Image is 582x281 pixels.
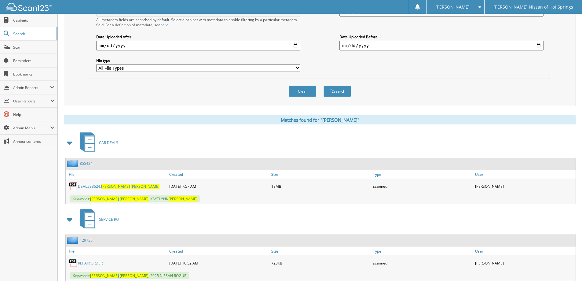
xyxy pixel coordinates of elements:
span: Keywords: , KAYTLYNN [70,195,200,202]
span: Keywords: , 2025 NISSAN ROGUE [70,272,189,279]
span: Cabinets [13,18,54,23]
span: Bookmarks [13,72,54,77]
a: User [474,247,576,255]
span: [PERSON_NAME] [131,184,159,189]
a: DEAL#38624,[PERSON_NAME] [PERSON_NAME] [78,184,159,189]
div: 18MB [270,180,372,192]
span: SERVICE RO [99,217,119,222]
span: CAR DEALS [99,140,118,145]
a: here [160,22,168,28]
a: File [66,247,168,255]
span: [PERSON_NAME] [120,273,148,278]
label: Date Uploaded Before [339,34,544,39]
label: File type [96,58,300,63]
div: [PERSON_NAME] [474,257,576,269]
a: Type [372,170,474,179]
a: 129735 [80,238,93,243]
a: File [66,170,168,179]
input: end [339,41,544,50]
input: start [96,41,300,50]
span: Reminders [13,58,54,63]
div: [DATE] 7:57 AM [168,180,270,192]
div: [PERSON_NAME] [474,180,576,192]
a: User [474,170,576,179]
span: Search [13,31,53,36]
a: REPAIR ORDER [78,261,103,266]
a: Type [372,247,474,255]
div: scanned [372,180,474,192]
span: Help [13,112,54,117]
span: [PERSON_NAME] [90,196,119,202]
span: [PERSON_NAME] [90,273,119,278]
a: Created [168,170,270,179]
span: Announcements [13,139,54,144]
label: Date Uploaded After [96,34,300,39]
img: folder2.png [67,160,80,167]
img: PDF.png [69,182,78,191]
span: [PERSON_NAME] [435,5,470,9]
img: folder2.png [67,236,80,244]
span: User Reports [13,98,50,104]
div: Matches found for "[PERSON_NAME]" [64,115,576,124]
a: SERVICE RO [76,207,119,231]
button: Search [324,86,351,97]
span: [PERSON_NAME] [101,184,130,189]
div: [DATE] 10:52 AM [168,257,270,269]
span: Scan [13,45,54,50]
iframe: Chat Widget [551,252,582,281]
a: Size [270,170,372,179]
button: Clear [289,86,316,97]
a: Created [168,247,270,255]
span: [PERSON_NAME] [120,196,148,202]
img: scan123-logo-white.svg [6,3,52,11]
span: Admin Menu [13,125,50,131]
a: 855424 [80,161,93,166]
span: [PERSON_NAME] [169,196,197,202]
div: scanned [372,257,474,269]
a: CAR DEALS [76,131,118,155]
div: All metadata fields are searched by default. Select a cabinet with metadata to enable filtering b... [96,17,300,28]
div: 723KB [270,257,372,269]
span: Admin Reports [13,85,50,90]
span: [PERSON_NAME] Nissan of Hot Springs [493,5,573,9]
img: PDF.png [69,258,78,268]
a: Size [270,247,372,255]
